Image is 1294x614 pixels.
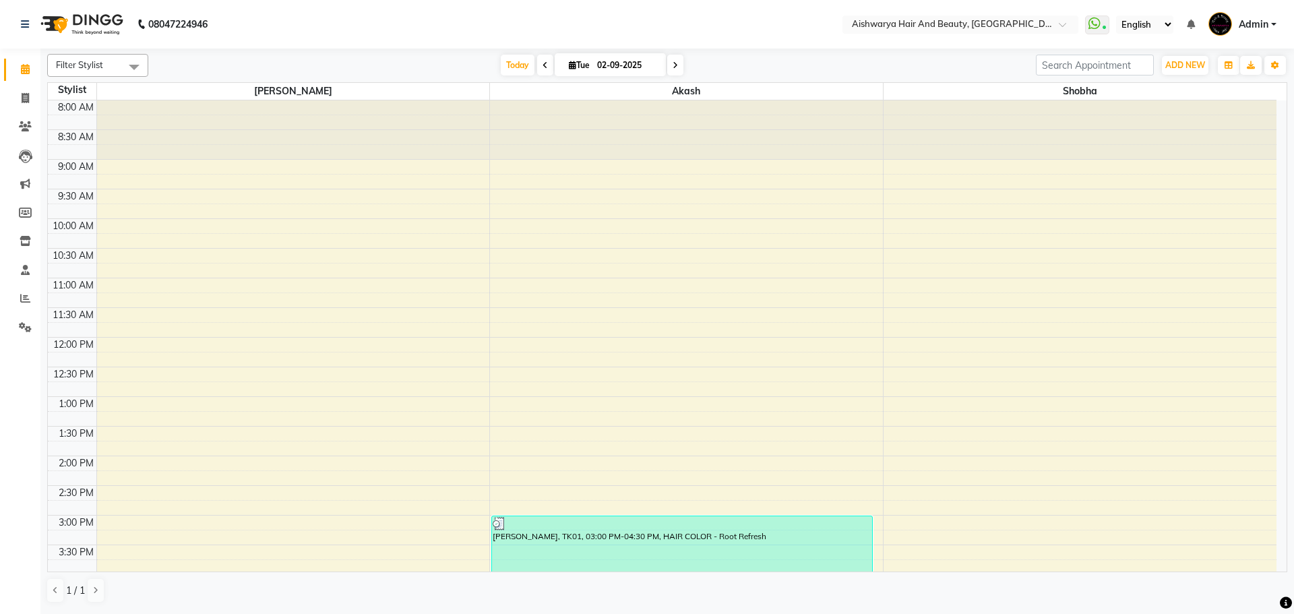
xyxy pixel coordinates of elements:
div: 11:30 AM [50,308,96,322]
b: 08047224946 [148,5,208,43]
img: Admin [1208,12,1232,36]
div: 8:00 AM [55,100,96,115]
div: 3:30 PM [56,545,96,559]
span: ADD NEW [1165,60,1205,70]
div: 12:30 PM [51,367,96,381]
span: 1 / 1 [66,584,85,598]
span: Akash [490,83,883,100]
div: 1:30 PM [56,427,96,441]
button: ADD NEW [1162,56,1208,75]
div: 9:30 AM [55,189,96,204]
span: Shobha [884,83,1276,100]
div: 2:00 PM [56,456,96,470]
div: 8:30 AM [55,130,96,144]
div: 9:00 AM [55,160,96,174]
span: Today [501,55,534,75]
div: Stylist [48,83,96,97]
div: 3:00 PM [56,516,96,530]
div: 1:00 PM [56,397,96,411]
img: logo [34,5,127,43]
span: [PERSON_NAME] [97,83,490,100]
input: 2025-09-02 [593,55,660,75]
div: 12:00 PM [51,338,96,352]
div: 2:30 PM [56,486,96,500]
span: Filter Stylist [56,59,103,70]
div: [PERSON_NAME], TK01, 03:00 PM-04:30 PM, HAIR COLOR - Root Refresh [492,516,872,603]
span: Tue [565,60,593,70]
input: Search Appointment [1036,55,1154,75]
div: 10:00 AM [50,219,96,233]
div: 11:00 AM [50,278,96,293]
span: Admin [1239,18,1268,32]
div: 10:30 AM [50,249,96,263]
